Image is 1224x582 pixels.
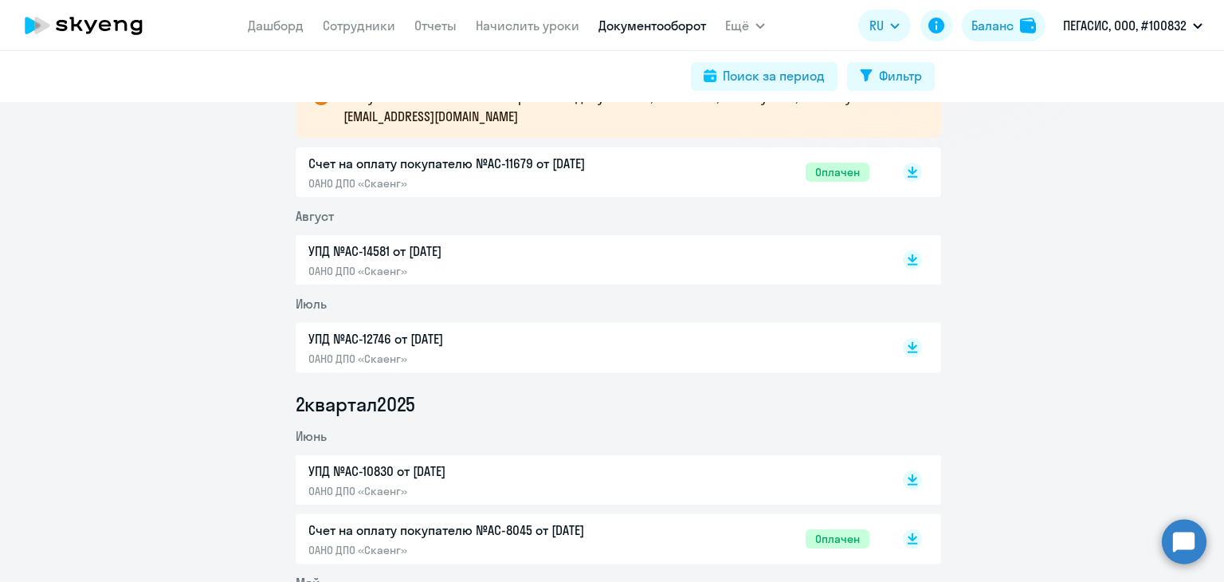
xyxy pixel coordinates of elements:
p: ПЕГАСИС, ООО, #100832 [1063,16,1187,35]
div: Баланс [971,16,1014,35]
li: 2 квартал 2025 [296,391,941,417]
img: balance [1020,18,1036,33]
p: Счет на оплату покупателю №AC-11679 от [DATE] [308,154,643,173]
span: Июль [296,296,327,312]
span: Ещё [725,16,749,35]
a: УПД №AC-14581 от [DATE]ОАНО ДПО «Скаенг» [308,242,869,278]
button: Балансbalance [962,10,1045,41]
a: УПД №AC-12746 от [DATE]ОАНО ДПО «Скаенг» [308,329,869,366]
button: Фильтр [847,62,935,91]
p: ОАНО ДПО «Скаенг» [308,352,643,366]
p: ОАНО ДПО «Скаенг» [308,264,643,278]
p: УПД №AC-10830 от [DATE] [308,462,643,481]
p: В случае возникновения вопросов по документам, напишите, пожалуйста, на почту [EMAIL_ADDRESS][DOM... [343,88,912,126]
button: ПЕГАСИС, ООО, #100832 [1055,6,1210,45]
a: Дашборд [248,18,304,33]
p: УПД №AC-12746 от [DATE] [308,329,643,348]
p: УПД №AC-14581 от [DATE] [308,242,643,261]
p: ОАНО ДПО «Скаенг» [308,176,643,191]
p: ОАНО ДПО «Скаенг» [308,484,643,498]
button: RU [858,10,911,41]
button: Ещё [725,10,765,41]
span: RU [869,16,884,35]
span: Август [296,208,334,224]
a: Сотрудники [323,18,395,33]
a: Счет на оплату покупателю №AC-8045 от [DATE]ОАНО ДПО «Скаенг»Оплачен [308,521,869,557]
p: ОАНО ДПО «Скаенг» [308,543,643,557]
span: Июнь [296,428,327,444]
span: Оплачен [806,529,869,549]
a: УПД №AC-10830 от [DATE]ОАНО ДПО «Скаенг» [308,462,869,498]
a: Начислить уроки [476,18,579,33]
a: Документооборот [598,18,706,33]
p: Счет на оплату покупателю №AC-8045 от [DATE] [308,521,643,540]
div: Фильтр [879,66,922,85]
div: Поиск за период [723,66,825,85]
span: Оплачен [806,163,869,182]
a: Отчеты [414,18,457,33]
a: Счет на оплату покупателю №AC-11679 от [DATE]ОАНО ДПО «Скаенг»Оплачен [308,154,869,191]
button: Поиск за период [691,62,838,91]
